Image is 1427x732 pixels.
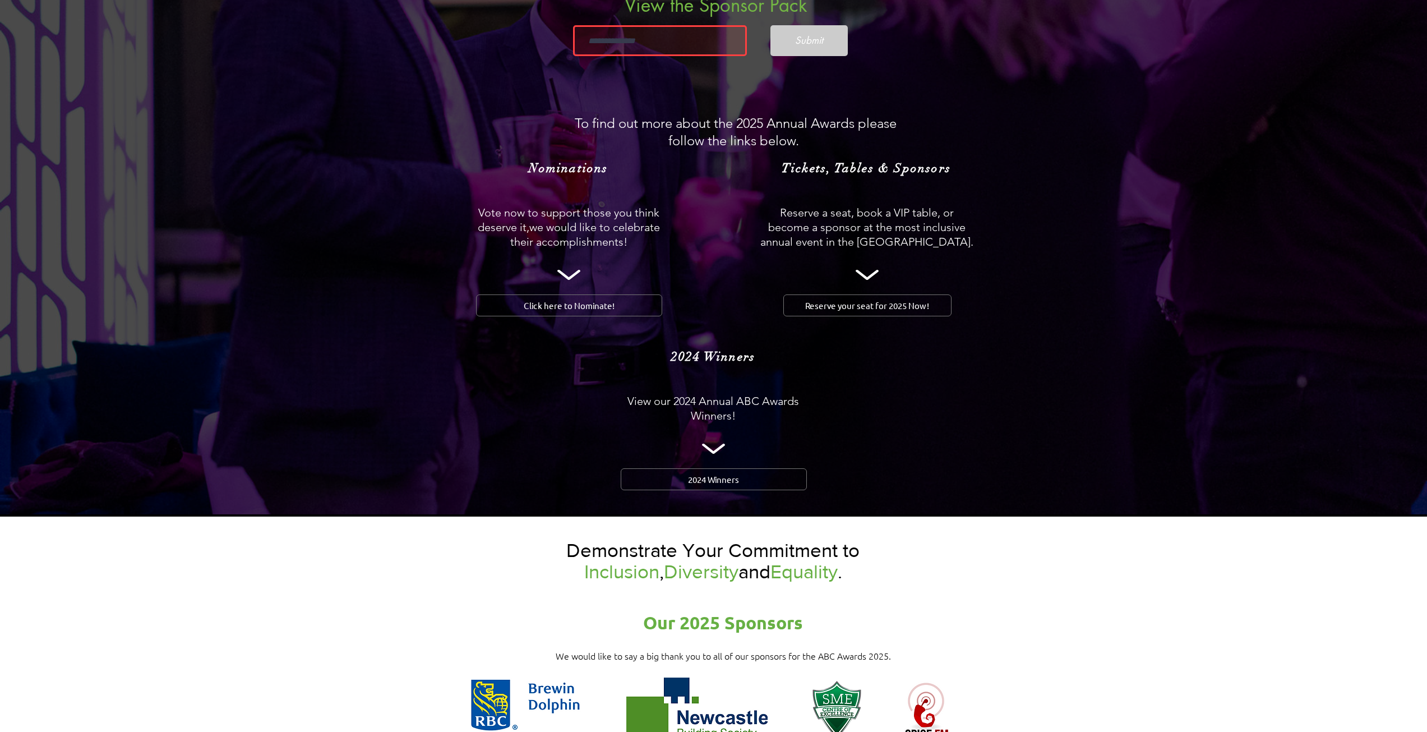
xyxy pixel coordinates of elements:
span: Our 2025 Sponsors [643,611,803,634]
span: Reserve a seat, book a VIP table, or become a sponsor at the most inclusive annual event in the [... [760,206,973,248]
span: We would like to say a big thank you to all of our sponsors for the ABC Awards 2025. [556,650,891,662]
span: we would like to celebrate their accomplishments! [510,220,660,248]
a: Reserve your seat for 2025 Now! [783,294,952,316]
span: 2024 Winners [688,473,739,485]
span: Vote now to support those you think deserve it, [478,206,659,234]
span: Submit [795,34,823,48]
span: Nominations [529,160,608,176]
button: Submit [770,25,848,56]
span: Tickets, Tables & Sponsors [782,160,951,176]
span: Reserve your seat for 2025 Now! [805,300,929,311]
a: 2024 Winners [621,468,807,490]
span: Click here to Nominate! [524,300,615,311]
div: main content [573,25,747,56]
span: Inclusion [584,561,659,582]
span: Diversity [664,561,738,582]
span: Demonstrate Your Commitment to , and . [566,540,860,582]
span: 2024 Winners [671,349,755,364]
span: Equality [770,561,838,582]
a: Click here to Nominate! [476,294,662,316]
span: View our 2024 Annual ABC Awards Winners! [627,394,799,422]
span: To find out more about the 2025 Annual Awards please follow the links below. [575,115,897,149]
